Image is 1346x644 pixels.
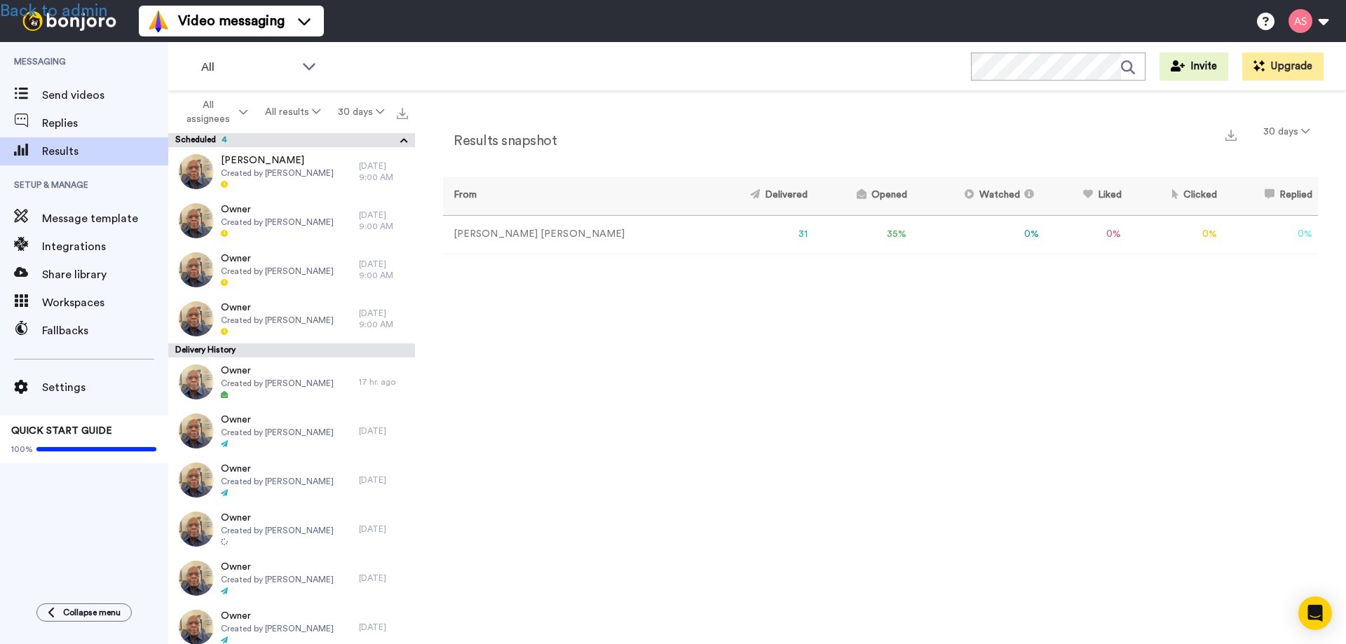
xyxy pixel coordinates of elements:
[168,196,415,245] a: OwnerCreated by [PERSON_NAME][DATE] 9:00 AM
[359,523,408,535] div: [DATE]
[168,406,415,455] a: OwnerCreated by [PERSON_NAME][DATE]
[813,215,912,254] td: 35 %
[36,603,132,622] button: Collapse menu
[221,203,334,217] span: Owner
[179,154,214,189] img: ff42d727-16cc-4ecf-922c-90973a9e6e52-thumb.jpg
[42,294,168,311] span: Workspaces
[179,301,214,336] img: 047c0ec2-c779-49e6-b199-3826b76905cb-thumb.jpg
[42,238,168,255] span: Integrations
[221,167,334,179] span: Created by [PERSON_NAME]
[813,177,912,215] th: Opened
[179,203,214,238] img: c535e5ec-8f3f-4214-b07d-80b73c12539a-thumb.jpg
[42,210,168,227] span: Message template
[178,11,285,31] span: Video messaging
[359,309,393,329] time: [DATE] 9:00 AM
[1242,53,1324,81] button: Upgrade
[1045,177,1127,215] th: Liked
[359,211,393,231] time: [DATE] 9:00 AM
[168,357,415,406] a: OwnerCreated by [PERSON_NAME]17 hr. ago
[443,177,705,215] th: From
[221,560,334,574] span: Owner
[175,135,227,144] span: Scheduled
[175,343,415,357] button: Delivery History
[257,100,329,125] button: All results
[221,413,334,427] span: Owner
[179,512,214,547] img: cd0ef0f2-7d7b-400f-9e7b-bfeff02485bb-thumb.jpg
[1045,215,1127,254] td: 0 %
[42,143,168,160] span: Results
[147,10,170,32] img: vm-color.svg
[1255,119,1318,144] button: 30 days
[42,115,168,132] span: Replies
[221,574,334,585] span: Created by [PERSON_NAME]
[1221,124,1241,144] button: Export a summary of each team member’s results that match this filter now.
[42,266,168,283] span: Share library
[63,607,121,618] span: Collapse menu
[221,153,334,167] span: [PERSON_NAME]
[42,87,168,104] span: Send videos
[705,177,813,215] th: Delivered
[1298,596,1332,630] div: Open Intercom Messenger
[221,301,334,315] span: Owner
[1225,130,1237,141] img: export.svg
[168,554,415,603] a: OwnerCreated by [PERSON_NAME][DATE]
[221,427,334,438] span: Created by [PERSON_NAME]
[221,623,334,634] span: Created by [PERSON_NAME]
[179,413,214,448] img: fa2b73de-091d-4408-9dbc-d3ff825cada7-thumb.jpg
[168,147,415,196] a: [PERSON_NAME]Created by [PERSON_NAME][DATE] 9:00 AM
[221,217,334,228] span: Created by [PERSON_NAME]
[175,344,236,356] span: Delivery History
[221,252,334,266] span: Owner
[1223,215,1318,254] td: 0 %
[705,215,813,254] td: 31
[359,425,408,437] div: [DATE]
[221,266,334,277] span: Created by [PERSON_NAME]
[1223,177,1318,215] th: Replied
[179,98,236,126] span: All assignees
[1160,53,1228,81] button: Invite
[359,260,393,280] time: [DATE] 9:00 AM
[221,525,334,536] span: Created by [PERSON_NAME]
[201,59,295,76] span: All
[359,622,408,633] div: [DATE]
[216,135,227,144] span: 4
[397,108,408,119] img: export.svg
[168,245,415,294] a: OwnerCreated by [PERSON_NAME][DATE] 9:00 AM
[179,252,214,287] img: 029f6ff5-c5fb-4396-b6d8-cb70677c7558-thumb.jpg
[221,378,334,389] span: Created by [PERSON_NAME]
[42,379,168,396] span: Settings
[175,133,415,149] button: Scheduled4
[913,215,1045,254] td: 0 %
[913,177,1045,215] th: Watched
[221,315,334,326] span: Created by [PERSON_NAME]
[329,100,393,125] button: 30 days
[359,474,408,486] div: [DATE]
[221,476,334,487] span: Created by [PERSON_NAME]
[171,93,257,132] button: All assignees
[359,573,408,584] div: [DATE]
[1127,215,1223,254] td: 0 %
[11,444,33,455] span: 100%
[359,162,393,181] time: [DATE] 9:00 AM
[221,511,334,525] span: Owner
[42,322,168,339] span: Fallbacks
[168,505,415,554] a: OwnerCreated by [PERSON_NAME][DATE]
[179,561,214,596] img: 3a8fbb98-8065-421d-8a2a-eedb7d48ab6c-thumb.jpg
[1127,177,1223,215] th: Clicked
[393,102,412,123] button: Export all results that match these filters now.
[168,294,415,343] a: OwnerCreated by [PERSON_NAME][DATE] 9:00 AM
[443,215,705,254] td: [PERSON_NAME] [PERSON_NAME]
[179,364,214,399] img: 45ed0a4b-59db-4e32-8f49-52370846fb55-thumb.jpg
[359,376,408,388] div: 17 hr. ago
[221,609,334,623] span: Owner
[168,455,415,505] a: OwnerCreated by [PERSON_NAME][DATE]
[221,364,334,378] span: Owner
[221,462,334,476] span: Owner
[443,133,557,149] h2: Results snapshot
[179,463,214,498] img: 9e518e9a-09f2-436d-9656-0047a6588661-thumb.jpg
[11,426,112,436] span: QUICK START GUIDE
